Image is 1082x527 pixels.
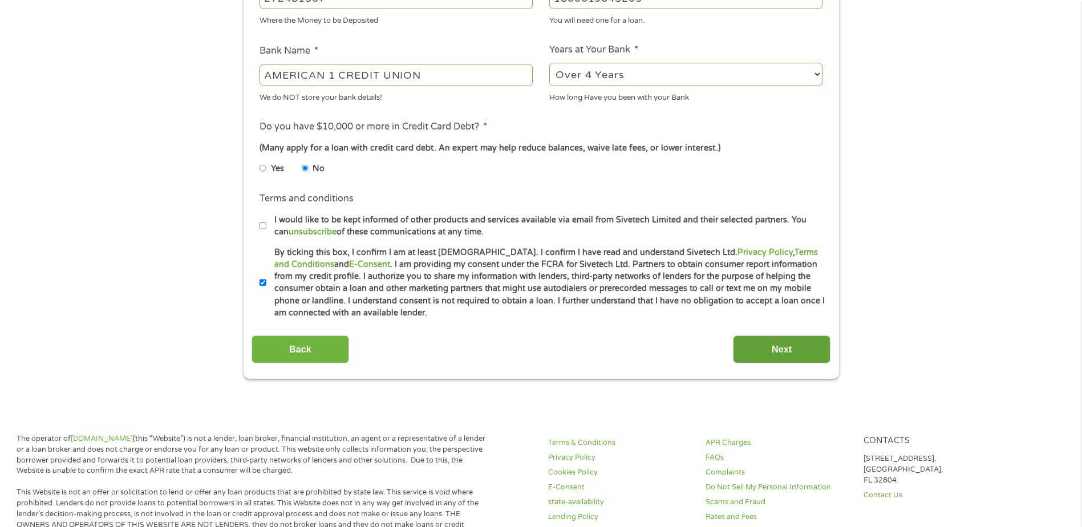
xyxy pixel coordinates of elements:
[706,512,849,522] a: Rates and Fees
[733,335,830,363] input: Next
[864,453,1007,486] p: [STREET_ADDRESS], [GEOGRAPHIC_DATA], FL 32804.
[864,436,1007,447] h4: Contacts
[548,497,692,508] a: state-availability
[266,246,826,319] label: By ticking this box, I confirm I am at least [DEMOGRAPHIC_DATA]. I confirm I have read and unders...
[271,163,284,175] label: Yes
[864,490,1007,501] a: Contact Us
[260,193,354,205] label: Terms and conditions
[289,227,337,237] a: unsubscribe
[706,497,849,508] a: Scams and Fraud
[549,44,638,56] label: Years at Your Bank
[548,437,692,448] a: Terms & Conditions
[706,467,849,478] a: Complaints
[260,142,822,155] div: (Many apply for a loan with credit card debt. An expert may help reduce balances, waive late fees...
[548,467,692,478] a: Cookies Policy
[549,88,822,103] div: How long Have you been with your Bank
[706,482,849,493] a: Do Not Sell My Personal Information
[548,452,692,463] a: Privacy Policy
[549,11,822,27] div: You will need one for a loan.
[548,482,692,493] a: E-Consent
[737,248,793,257] a: Privacy Policy
[548,512,692,522] a: Lending Policy
[706,452,849,463] a: FAQs
[260,121,487,133] label: Do you have $10,000 or more in Credit Card Debt?
[274,248,818,269] a: Terms and Conditions
[260,45,318,57] label: Bank Name
[252,335,349,363] input: Back
[71,434,133,443] a: [DOMAIN_NAME]
[313,163,325,175] label: No
[260,88,533,103] div: We do NOT store your bank details!
[266,214,826,238] label: I would like to be kept informed of other products and services available via email from Sivetech...
[17,433,490,477] p: The operator of (this “Website”) is not a lender, loan broker, financial institution, an agent or...
[260,11,533,27] div: Where the Money to be Deposited
[706,437,849,448] a: APR Charges
[349,260,390,269] a: E-Consent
